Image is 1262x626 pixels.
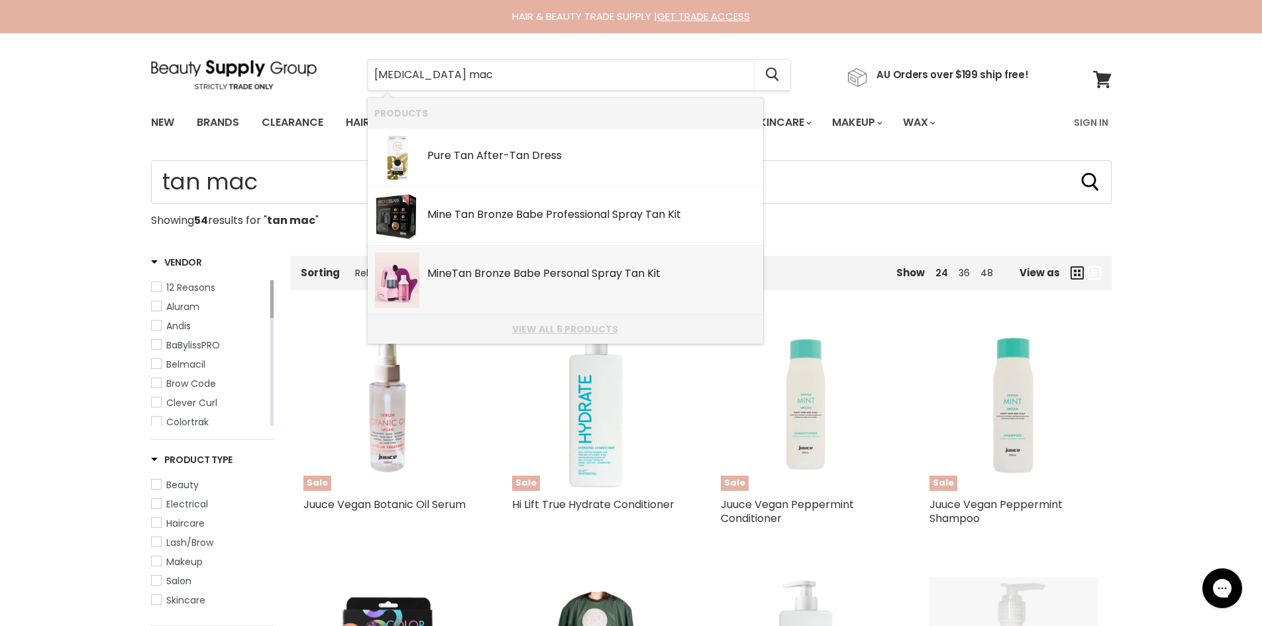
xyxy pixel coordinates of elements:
a: 36 [959,266,970,280]
img: Juuce Vegan Botanic Oil Serum [341,322,434,491]
div: MineTan Bronze Babe Personal Spray Tan Kit [427,268,757,282]
ul: Main menu [141,103,1006,142]
div: Mine Tan Bronze Babe Professional Spray Tan Kit [427,209,757,223]
a: Belmacil [151,357,268,372]
a: 12 Reasons [151,280,268,295]
span: Show [896,266,925,280]
a: Juuce Vegan Peppermint Conditioner [721,497,854,526]
span: Colortrak [166,415,209,429]
img: PT-16.068-ATAN-DRESS-SM_200x.jpg [374,134,421,181]
span: Belmacil [166,358,205,371]
img: Hi Lift True Hydrate Conditioner [512,322,681,491]
a: Clearance [252,109,333,136]
a: Salon [151,574,274,588]
li: Products: Pure Tan After-Tan Dress [368,128,763,187]
li: View All [368,314,763,344]
a: Brow Code [151,376,268,391]
a: Andis [151,319,268,333]
a: New [141,109,184,136]
img: Juuce Vegan Peppermint Shampoo [976,322,1051,491]
span: BaBylissPRO [166,339,220,352]
a: Beauty [151,478,274,492]
a: 48 [980,266,993,280]
span: Haircare [166,517,205,530]
span: 12 Reasons [166,281,215,294]
div: HAIR & BEAUTY TRADE SUPPLY | [134,10,1128,23]
nav: Main [134,103,1128,142]
a: Haircare [336,109,413,136]
button: Search [1080,172,1101,193]
a: BaBylissPRO [151,338,268,352]
a: Electrical [151,497,274,511]
span: Clever Curl [166,396,217,409]
a: 24 [935,266,948,280]
a: Juuce Vegan Botanic Oil SerumSale [303,322,472,491]
img: image004_200x.png [374,193,421,240]
span: Andis [166,319,191,333]
span: Lash/Brow [166,536,213,549]
span: Sale [303,476,331,491]
li: Products [368,98,763,128]
a: Wax [893,109,943,136]
a: Juuce Vegan Peppermint Shampoo [929,497,1063,526]
h3: Product Type [151,453,233,466]
button: Search [755,60,790,90]
a: Brands [187,109,249,136]
a: Juuce Vegan Peppermint ShampooSale [929,322,1098,491]
span: Sale [512,476,540,491]
a: Lash/Brow [151,535,274,550]
img: Juuce Vegan Peppermint Conditioner [764,322,847,491]
a: Aluram [151,299,268,314]
span: Salon [166,574,191,588]
p: Showing results for " " [151,215,1112,227]
span: Brow Code [166,377,216,390]
a: Hi Lift True Hydrate ConditionerSale [512,322,681,491]
strong: 54 [194,213,208,228]
span: Skincare [166,594,205,607]
img: bronze-babe-home-spray-tan-kit-mine-bronze-babe-minetan-body-skin-28858844282915_grande_9f2737a8-... [375,252,419,308]
li: Products: MineTan Bronze Babe Personal Spray Tan Kit [368,246,763,314]
a: Makeup [822,109,890,136]
a: Makeup [151,554,274,569]
a: Skincare [743,109,819,136]
h3: Vendor [151,256,202,269]
strong: tan mac [267,213,315,228]
a: Hi Lift True Hydrate Conditioner [512,497,674,512]
span: View as [1020,267,1060,278]
a: Haircare [151,516,274,531]
span: Sale [721,476,749,491]
span: Electrical [166,497,208,511]
iframe: Gorgias live chat messenger [1196,564,1249,613]
input: Search [151,160,1112,204]
a: Skincare [151,593,274,607]
span: Makeup [166,555,203,568]
a: GET TRADE ACCESS [657,9,750,23]
a: Colortrak [151,415,268,429]
a: Sign In [1066,109,1116,136]
li: Products: Mine Tan Bronze Babe Professional Spray Tan Kit [368,187,763,246]
input: Search [368,60,755,90]
label: Sorting [301,267,340,278]
a: Juuce Vegan Peppermint ConditionerSale [721,322,890,491]
span: Aluram [166,300,199,313]
a: View all 6 products [374,324,757,335]
a: Clever Curl [151,395,268,410]
form: Product [151,160,1112,204]
a: Juuce Vegan Botanic Oil Serum [303,497,466,512]
span: Beauty [166,478,199,492]
form: Product [367,59,791,91]
div: Pure Tan After-Tan Dress [427,150,757,164]
span: Sale [929,476,957,491]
